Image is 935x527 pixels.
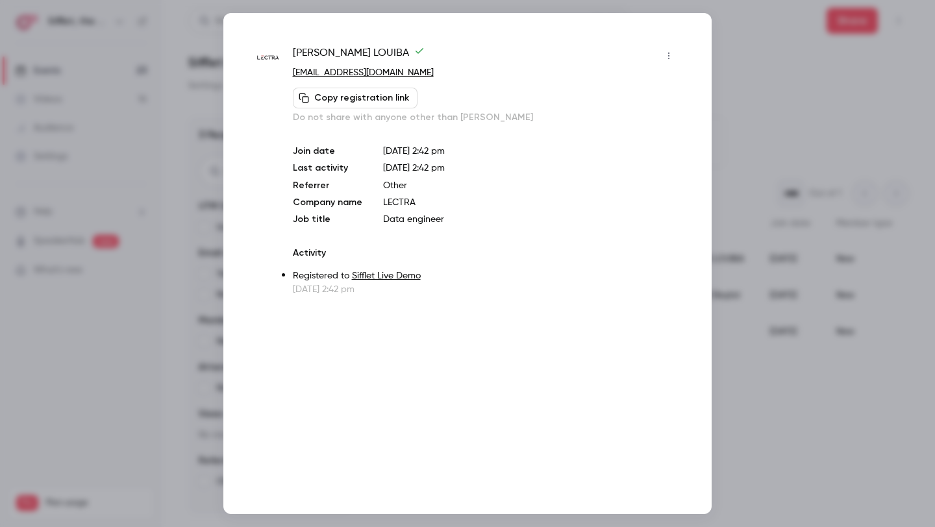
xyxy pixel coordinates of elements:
[383,164,445,173] span: [DATE] 2:42 pm
[383,196,679,209] p: LECTRA
[293,145,362,158] p: Join date
[383,145,679,158] p: [DATE] 2:42 pm
[293,196,362,209] p: Company name
[256,47,280,71] img: lectra.com
[352,271,421,280] a: Sifflet Live Demo
[293,45,425,66] span: [PERSON_NAME] LOUIBA
[293,88,418,108] button: Copy registration link
[293,283,679,296] p: [DATE] 2:42 pm
[383,179,679,192] p: Other
[383,213,679,226] p: Data engineer
[293,247,679,260] p: Activity
[293,111,679,124] p: Do not share with anyone other than [PERSON_NAME]
[293,68,434,77] a: [EMAIL_ADDRESS][DOMAIN_NAME]
[293,162,362,175] p: Last activity
[293,179,362,192] p: Referrer
[293,269,679,283] p: Registered to
[293,213,362,226] p: Job title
